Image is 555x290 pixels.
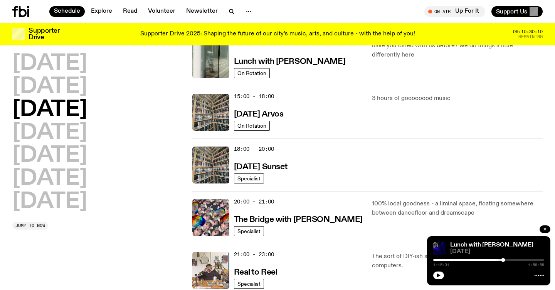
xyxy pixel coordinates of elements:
[234,173,264,183] a: Specialist
[491,6,543,17] button: Support Us
[12,191,87,213] button: [DATE]
[15,223,45,228] span: Jump to now
[234,93,274,100] span: 15:00 - 18:00
[29,28,59,41] h3: Supporter Drive
[234,145,274,153] span: 18:00 - 20:00
[182,6,222,17] a: Newsletter
[234,216,363,224] h3: The Bridge with [PERSON_NAME]
[234,121,270,131] a: On Rotation
[433,263,449,267] span: 1:15:31
[518,35,543,39] span: Remaining
[234,163,288,171] h3: [DATE] Sunset
[234,109,284,118] a: [DATE] Arvos
[237,123,266,128] span: On Rotation
[12,168,87,190] button: [DATE]
[372,252,543,270] p: The sort of DIY-ish show: with love for instruments over computers.
[234,56,345,66] a: Lunch with [PERSON_NAME]
[86,6,117,17] a: Explore
[234,267,277,277] a: Real to Reel
[234,279,264,289] a: Specialist
[12,53,87,75] button: [DATE]
[143,6,180,17] a: Volunteer
[372,199,543,218] p: 100% local goodness - a liminal space, floating somewhere between dancefloor and dreamscape
[12,145,87,167] button: [DATE]
[12,99,87,121] button: [DATE]
[192,252,229,289] img: Jasper Craig Adams holds a vintage camera to his eye, obscuring his face. He is wearing a grey ju...
[237,70,266,76] span: On Rotation
[237,281,261,287] span: Specialist
[234,251,274,258] span: 21:00 - 23:00
[237,175,261,181] span: Specialist
[140,31,415,38] p: Supporter Drive 2025: Shaping the future of our city’s music, arts, and culture - with the help o...
[12,122,87,144] button: [DATE]
[12,222,48,230] button: Jump to now
[424,6,485,17] button: On AirUp For It
[372,41,543,60] p: have you dined with us before? we do things a little differently here
[450,249,544,255] span: [DATE]
[496,8,527,15] span: Support Us
[450,242,533,248] a: Lunch with [PERSON_NAME]
[234,214,363,224] a: The Bridge with [PERSON_NAME]
[192,147,229,183] img: A corner shot of the fbi music library
[372,94,543,103] p: 3 hours of goooooood music
[234,268,277,277] h3: Real to Reel
[513,30,543,34] span: 09:15:30:10
[234,198,274,205] span: 20:00 - 21:00
[234,110,284,118] h3: [DATE] Arvos
[49,6,85,17] a: Schedule
[118,6,142,17] a: Read
[12,76,87,98] button: [DATE]
[192,94,229,131] img: A corner shot of the fbi music library
[234,226,264,236] a: Specialist
[234,58,345,66] h3: Lunch with [PERSON_NAME]
[237,228,261,234] span: Specialist
[528,263,544,267] span: 1:59:58
[234,68,270,78] a: On Rotation
[234,162,288,171] a: [DATE] Sunset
